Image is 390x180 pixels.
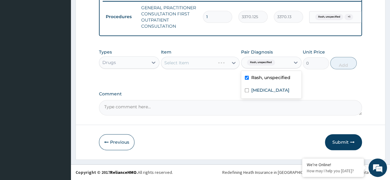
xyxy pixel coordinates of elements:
footer: All rights reserved. [71,164,390,180]
span: Rash, unspecified [247,59,275,66]
button: Submit [325,134,362,150]
div: Drugs [102,59,116,66]
div: Redefining Heath Insurance in [GEOGRAPHIC_DATA] using Telemedicine and Data Science! [222,169,385,175]
label: Types [99,50,112,55]
span: + 1 [344,14,353,20]
td: Procedures [103,11,138,22]
div: We're Online! [307,162,359,167]
button: Add [330,57,356,69]
p: How may I help you today? [307,168,359,174]
label: Comment [99,91,362,97]
label: [MEDICAL_DATA] [251,87,289,93]
span: We're online! [36,52,85,114]
a: RelianceHMO [110,170,137,175]
td: GENERAL PRACTITIONER CONSULTATION FIRST OUTPATIENT CONSULTATION [138,2,200,32]
img: d_794563401_company_1708531726252_794563401 [11,31,25,46]
strong: Copyright © 2017 . [76,170,138,175]
textarea: Type your message and hit 'Enter' [3,117,117,138]
div: Chat with us now [32,34,104,42]
label: Pair Diagnosis [241,49,273,55]
label: Rash, unspecified [251,74,290,81]
label: Unit Price [303,49,325,55]
span: Rash, unspecified [315,14,343,20]
div: Minimize live chat window [101,3,116,18]
button: Previous [99,134,134,150]
label: Item [161,49,171,55]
